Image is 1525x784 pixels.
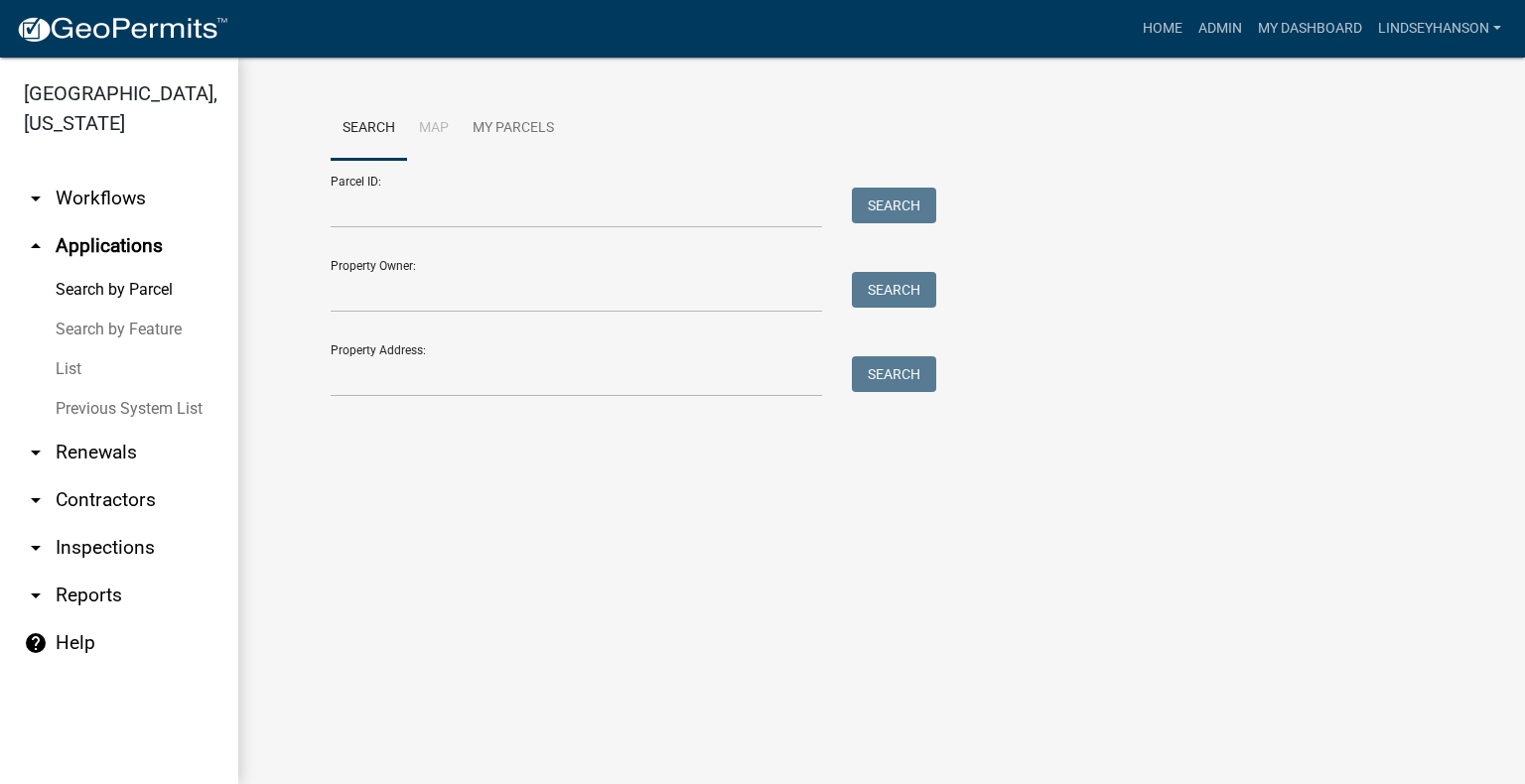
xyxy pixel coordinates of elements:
a: Lindseyhanson [1370,10,1509,48]
a: Search [331,97,407,161]
button: Search [852,272,936,308]
i: help [24,631,48,655]
i: arrow_drop_down [24,584,48,607]
i: arrow_drop_down [24,187,48,210]
i: arrow_drop_down [24,536,48,560]
button: Search [852,356,936,392]
button: Search [852,188,936,223]
a: My Parcels [461,97,566,161]
i: arrow_drop_up [24,234,48,258]
i: arrow_drop_down [24,488,48,512]
a: My Dashboard [1250,10,1370,48]
i: arrow_drop_down [24,441,48,464]
a: Admin [1190,10,1250,48]
a: Home [1135,10,1190,48]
